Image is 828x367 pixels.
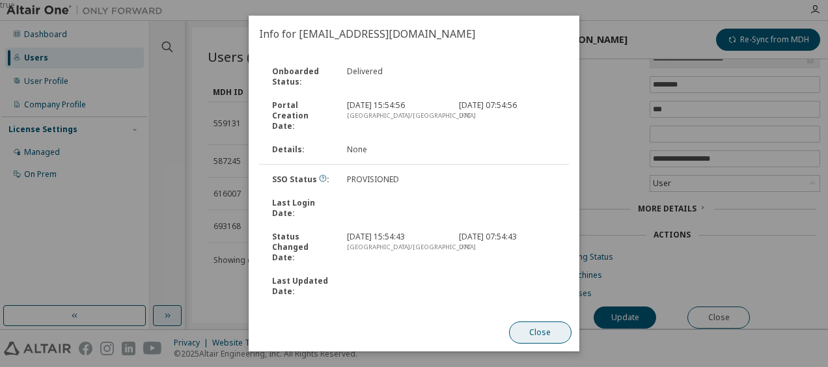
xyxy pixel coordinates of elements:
[509,321,572,344] button: Close
[451,100,563,131] div: [DATE] 07:54:56
[459,242,555,252] div: UTC
[264,232,339,263] div: Status Changed Date :
[347,242,443,252] div: [GEOGRAPHIC_DATA]/[GEOGRAPHIC_DATA]
[339,144,451,155] div: None
[339,174,451,185] div: PROVISIONED
[264,100,339,131] div: Portal Creation Date :
[339,66,451,87] div: Delivered
[264,276,339,297] div: Last Updated Date :
[264,144,339,155] div: Details :
[264,198,339,219] div: Last Login Date :
[451,232,563,263] div: [DATE] 07:54:43
[249,16,579,52] h2: Info for [EMAIL_ADDRESS][DOMAIN_NAME]
[459,111,555,121] div: UTC
[339,232,451,263] div: [DATE] 15:54:43
[264,66,339,87] div: Onboarded Status :
[264,174,339,185] div: SSO Status :
[347,111,443,121] div: [GEOGRAPHIC_DATA]/[GEOGRAPHIC_DATA]
[339,100,451,131] div: [DATE] 15:54:56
